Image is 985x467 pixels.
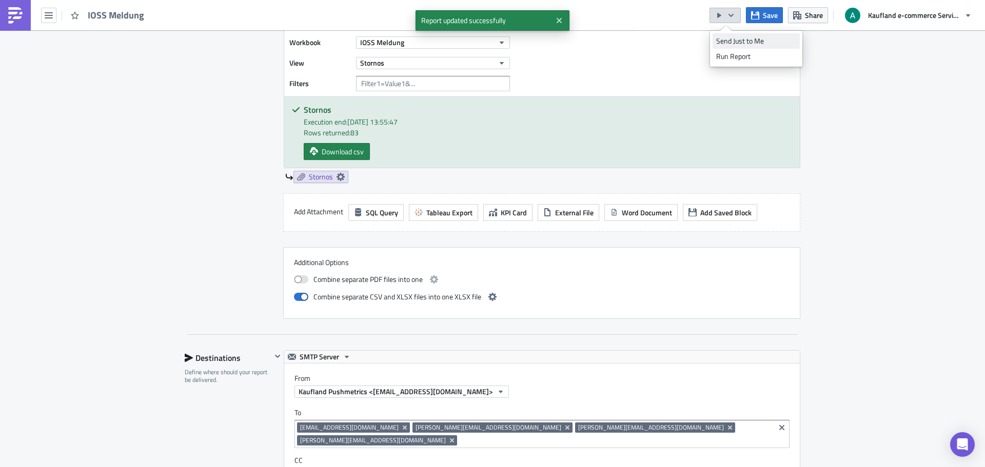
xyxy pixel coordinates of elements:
[294,456,790,465] label: CC
[416,10,551,31] span: Report updated successfully
[185,368,271,384] div: Define where should your report be delivered.
[555,207,594,218] span: External File
[448,435,457,445] button: Remove Tag
[348,204,404,221] button: SQL Query
[304,106,792,114] h5: Stornos
[538,204,599,221] button: External File
[4,27,490,35] p: Viele Grüße,
[776,421,788,434] button: Clear selected items
[304,127,792,138] div: Rows returned: 83
[300,435,446,445] span: [PERSON_NAME][EMAIL_ADDRESS][DOMAIN_NAME]
[322,146,364,157] span: Download csv
[7,7,24,24] img: PushMetrics
[950,432,975,457] div: Open Intercom Messenger
[356,76,510,91] input: Filter1=Value1&...
[868,10,960,21] span: Kaufland e-commerce Services GmbH & Co. KG
[294,204,343,219] label: Add Attachment
[293,171,348,183] a: Stornos
[300,422,399,432] span: [EMAIL_ADDRESS][DOMAIN_NAME]
[578,422,724,432] span: [PERSON_NAME][EMAIL_ADDRESS][DOMAIN_NAME]
[426,207,472,218] span: Tableau Export
[88,9,145,21] span: IOSS Meldung
[4,38,490,46] p: euer Controlling BI-Team
[360,57,384,68] span: Stornos
[360,37,404,48] span: IOSS Meldung
[294,408,790,417] label: To
[366,207,398,218] span: SQL Query
[483,204,533,221] button: KPI Card
[551,13,567,28] button: Close
[304,143,370,160] a: Download csv
[726,422,735,433] button: Remove Tag
[839,4,977,27] button: Kaufland e-commerce Services GmbH & Co. KG
[604,204,678,221] button: Word Document
[313,273,423,286] span: Combine separate PDF files into one
[284,351,354,363] button: SMTP Server
[683,204,757,221] button: Add Saved Block
[622,207,672,218] span: Word Document
[289,35,351,50] label: Workbook
[185,350,271,366] div: Destinations
[409,204,478,221] button: Tableau Export
[299,386,493,397] span: Kaufland Pushmetrics <[EMAIL_ADDRESS][DOMAIN_NAME]>
[108,15,233,24] strong: [EMAIL_ADDRESS][DOMAIN_NAME]
[309,172,333,181] span: Stornos
[300,351,339,363] span: SMTP Server
[563,422,573,433] button: Remove Tag
[294,258,790,267] label: Additional Options
[356,36,510,49] button: IOSS Meldung
[746,7,783,23] button: Save
[304,116,792,127] div: Execution end: [DATE] 13:55:47
[788,7,828,23] button: Share
[289,55,351,71] label: View
[4,15,490,24] p: Bei Fragen wendet euch bitte an .
[294,374,800,383] label: From
[313,291,481,303] span: Combine separate CSV and XLSX files into one XLSX file
[271,350,284,362] button: Hide content
[763,10,778,21] span: Save
[844,7,861,24] img: Avatar
[4,4,490,46] body: Rich Text Area. Press ALT-0 for help.
[716,51,796,62] div: Run Report
[401,422,410,433] button: Remove Tag
[289,76,351,91] label: Filters
[294,385,509,398] button: Kaufland Pushmetrics <[EMAIL_ADDRESS][DOMAIN_NAME]>
[501,207,527,218] span: KPI Card
[356,57,510,69] button: Stornos
[4,4,490,12] p: Mit dieser Mail erhaltet ihr die Daten der aktuellen IOSS Meldung.
[700,207,752,218] span: Add Saved Block
[416,422,561,432] span: [PERSON_NAME][EMAIL_ADDRESS][DOMAIN_NAME]
[716,36,796,46] div: Send Just to Me
[805,10,823,21] span: Share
